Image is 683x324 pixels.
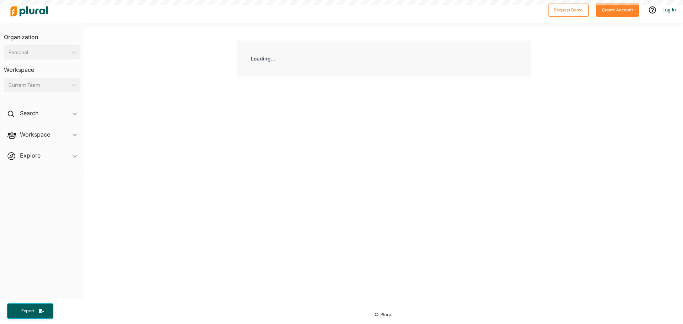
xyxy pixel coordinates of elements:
[4,59,80,75] h3: Workspace
[16,308,39,314] span: Export
[9,49,69,56] div: Personal
[9,81,69,89] div: Current Team
[596,6,639,13] a: Create Account
[375,312,392,317] small: © Plural
[548,3,589,17] button: Request Demo
[20,109,38,117] h2: Search
[7,303,53,319] button: Export
[662,6,676,13] a: Log In
[596,3,639,17] button: Create Account
[4,27,80,42] h3: Organization
[548,6,589,13] a: Request Demo
[237,41,531,76] div: Loading...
